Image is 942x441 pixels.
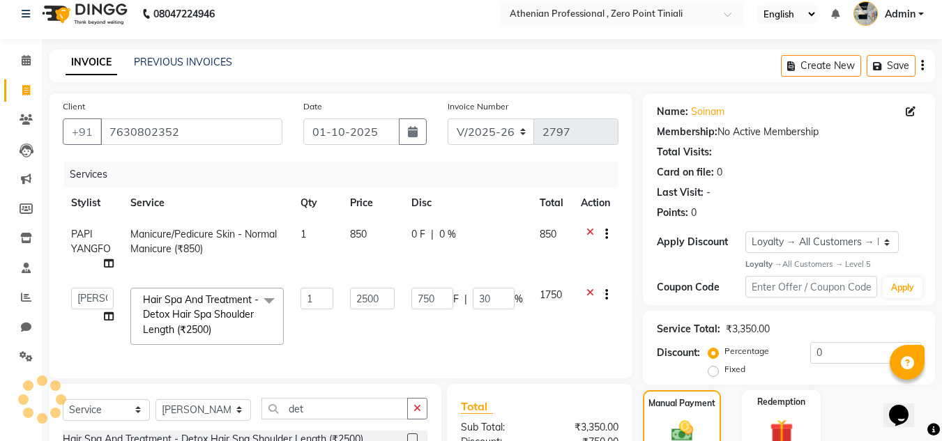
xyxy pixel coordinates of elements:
span: PAPI YANGFO [71,228,111,255]
div: Services [64,162,629,187]
button: Save [867,55,916,77]
div: Name: [657,105,688,119]
th: Service [122,187,292,219]
span: 850 [350,228,367,240]
th: Price [342,187,403,219]
div: Total Visits: [657,145,712,160]
button: Apply [883,277,922,298]
div: ₹3,350.00 [726,322,770,336]
div: Discount: [657,346,700,360]
div: Membership: [657,125,717,139]
div: - [706,185,711,200]
span: Total [461,399,493,414]
span: 1 [301,228,306,240]
button: Create New [781,55,861,77]
button: +91 [63,118,102,145]
span: | [464,292,467,307]
span: F [453,292,459,307]
input: Search or Scan [261,398,408,419]
label: Invoice Number [448,100,508,113]
label: Percentage [724,345,769,357]
input: Search by Name/Mobile/Email/Code [100,118,282,145]
label: Date [303,100,322,113]
a: Soinam [691,105,724,119]
div: Card on file: [657,165,714,180]
span: Manicure/Pedicure Skin - Normal Manicure (₹850) [130,228,277,255]
th: Stylist [63,187,122,219]
span: % [515,292,523,307]
label: Fixed [724,363,745,376]
div: Points: [657,206,688,220]
a: PREVIOUS INVOICES [134,56,232,68]
span: Hair Spa And Treatment - Detox Hair Spa Shoulder Length (₹2500) [143,293,259,336]
th: Action [572,187,618,219]
label: Redemption [757,396,805,408]
strong: Loyalty → [745,259,782,269]
div: Apply Discount [657,235,745,249]
div: Last Visit: [657,185,704,200]
span: 0 % [439,227,456,242]
div: Service Total: [657,322,720,336]
div: All Customers → Level 5 [745,258,921,270]
iframe: chat widget [883,385,928,427]
div: No Active Membership [657,125,921,139]
input: Enter Offer / Coupon Code [745,276,877,297]
a: x [211,323,218,336]
div: ₹3,350.00 [540,420,629,435]
div: 0 [691,206,697,220]
span: 1750 [540,288,562,301]
th: Qty [292,187,341,219]
img: Admin [853,1,878,26]
div: Sub Total: [450,420,540,435]
label: Manual Payment [648,397,715,410]
span: Admin [885,7,916,22]
div: Coupon Code [657,280,745,295]
th: Total [531,187,573,219]
label: Client [63,100,85,113]
span: 850 [540,228,556,240]
th: Disc [403,187,531,219]
span: | [431,227,434,242]
div: 0 [717,165,722,180]
span: 0 F [411,227,425,242]
a: INVOICE [66,50,117,75]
